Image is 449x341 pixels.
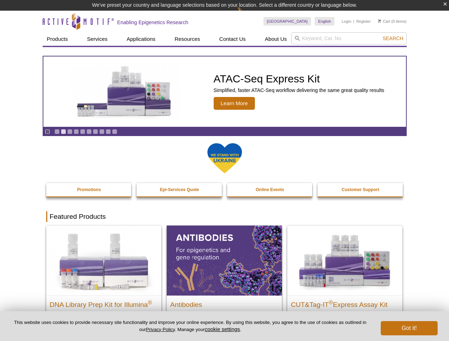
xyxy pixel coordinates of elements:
strong: Promotions [77,187,101,192]
a: Go to slide 2 [61,129,66,134]
img: CUT&Tag-IT® Express Assay Kit [287,226,402,295]
button: cookie settings [205,326,240,332]
a: Toggle autoplay [45,129,50,134]
a: Go to slide 3 [67,129,73,134]
img: DNA Library Prep Kit for Illumina [46,226,161,295]
a: Go to slide 8 [99,129,105,134]
a: Go to slide 1 [54,129,60,134]
input: Keyword, Cat. No. [291,32,407,44]
a: Go to slide 10 [112,129,117,134]
a: All Antibodies Antibodies Application-tested antibodies for ChIP, CUT&Tag, and CUT&RUN. [167,226,282,333]
a: About Us [261,32,291,46]
h2: Enabling Epigenetics Research [117,19,188,26]
a: [GEOGRAPHIC_DATA] [263,17,311,26]
a: Cart [378,19,390,24]
a: Customer Support [317,183,403,196]
span: Search [383,36,403,41]
img: We Stand With Ukraine [207,142,242,174]
a: Go to slide 9 [106,129,111,134]
a: Resources [170,32,204,46]
li: | [353,17,354,26]
h2: Antibodies [170,298,278,308]
a: CUT&Tag-IT® Express Assay Kit CUT&Tag-IT®Express Assay Kit Less variable and higher-throughput ge... [287,226,402,333]
strong: Customer Support [342,187,379,192]
a: Epi-Services Quote [137,183,223,196]
button: Search [380,35,405,42]
a: Privacy Policy [146,327,175,332]
a: Applications [122,32,160,46]
h2: Featured Products [46,211,403,222]
a: DNA Library Prep Kit for Illumina DNA Library Prep Kit for Illumina® Dual Index NGS Kit for ChIP-... [46,226,161,340]
h2: CUT&Tag-IT Express Assay Kit [291,298,399,308]
sup: ® [148,299,152,305]
a: Login [342,19,351,24]
sup: ® [329,299,333,305]
a: Services [83,32,112,46]
a: Products [43,32,72,46]
img: Your Cart [378,19,381,23]
a: Go to slide 6 [86,129,92,134]
a: Online Events [227,183,313,196]
li: (0 items) [378,17,407,26]
p: This website uses cookies to provide necessary site functionality and improve your online experie... [11,319,369,333]
a: Go to slide 4 [74,129,79,134]
a: Go to slide 7 [93,129,98,134]
a: Contact Us [215,32,250,46]
button: Got it! [381,321,438,335]
a: Register [356,19,371,24]
img: Change Here [237,5,256,22]
strong: Epi-Services Quote [160,187,199,192]
h2: DNA Library Prep Kit for Illumina [50,298,158,308]
strong: Online Events [256,187,284,192]
a: Promotions [46,183,132,196]
a: English [315,17,335,26]
a: Go to slide 5 [80,129,85,134]
img: All Antibodies [167,226,282,295]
